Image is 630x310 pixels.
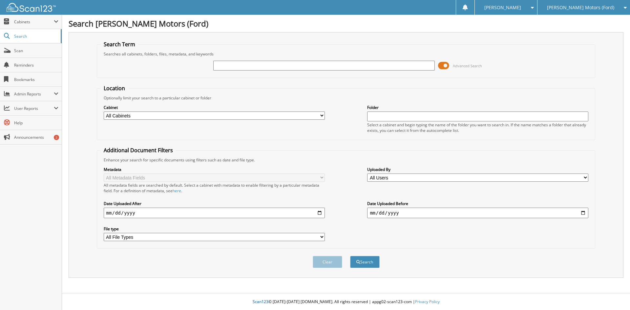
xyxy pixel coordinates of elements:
[253,299,268,304] span: Scan123
[104,208,325,218] input: start
[62,294,630,310] div: © [DATE]-[DATE] [DOMAIN_NAME]. All rights reserved | appg02-scan123-com |
[100,95,592,101] div: Optionally limit your search to a particular cabinet or folder
[14,134,58,140] span: Announcements
[367,201,588,206] label: Date Uploaded Before
[14,33,57,39] span: Search
[69,18,623,29] h1: Search [PERSON_NAME] Motors (Ford)
[547,6,614,10] span: [PERSON_NAME] Motors (Ford)
[484,6,521,10] span: [PERSON_NAME]
[54,135,59,140] div: 3
[367,208,588,218] input: end
[14,62,58,68] span: Reminders
[104,167,325,172] label: Metadata
[7,3,56,12] img: scan123-logo-white.svg
[14,120,58,126] span: Help
[367,105,588,110] label: Folder
[104,226,325,232] label: File type
[104,182,325,194] div: All metadata fields are searched by default. Select a cabinet with metadata to enable filtering b...
[313,256,342,268] button: Clear
[104,201,325,206] label: Date Uploaded After
[367,122,588,133] div: Select a cabinet and begin typing the name of the folder you want to search in. If the name match...
[100,85,128,92] legend: Location
[104,105,325,110] label: Cabinet
[100,157,592,163] div: Enhance your search for specific documents using filters such as date and file type.
[14,19,54,25] span: Cabinets
[14,91,54,97] span: Admin Reports
[100,51,592,57] div: Searches all cabinets, folders, files, metadata, and keywords
[173,188,181,194] a: here
[350,256,380,268] button: Search
[14,77,58,82] span: Bookmarks
[14,48,58,53] span: Scan
[453,63,482,68] span: Advanced Search
[14,106,54,111] span: User Reports
[367,167,588,172] label: Uploaded By
[100,41,138,48] legend: Search Term
[415,299,440,304] a: Privacy Policy
[100,147,176,154] legend: Additional Document Filters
